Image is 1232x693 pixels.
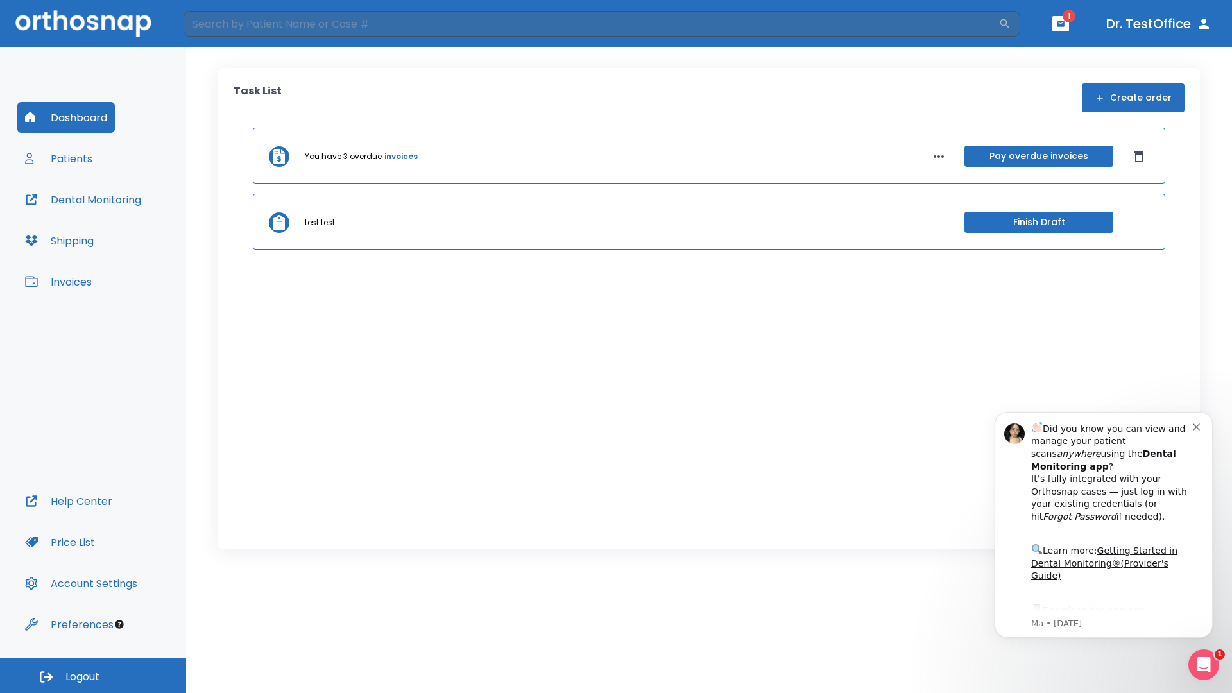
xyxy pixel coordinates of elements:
[17,609,121,640] button: Preferences
[305,151,382,162] p: You have 3 overdue
[17,568,145,599] button: Account Settings
[305,217,335,228] p: test test
[114,619,125,630] div: Tooltip anchor
[975,396,1232,687] iframe: Intercom notifications message
[17,225,101,256] button: Shipping
[17,527,103,558] button: Price List
[17,486,120,517] button: Help Center
[184,11,998,37] input: Search by Patient Name or Case #
[964,146,1113,167] button: Pay overdue invoices
[17,266,99,297] button: Invoices
[65,670,99,684] span: Logout
[384,151,418,162] a: invoices
[1101,12,1217,35] button: Dr. TestOffice
[1129,146,1149,167] button: Dismiss
[1215,649,1225,660] span: 1
[15,10,151,37] img: Orthosnap
[17,143,100,174] button: Patients
[234,83,282,112] p: Task List
[17,102,115,133] button: Dashboard
[964,212,1113,233] button: Finish Draft
[1082,83,1185,112] button: Create order
[17,184,149,215] button: Dental Monitoring
[1188,649,1219,680] iframe: Intercom live chat
[1063,10,1075,22] span: 1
